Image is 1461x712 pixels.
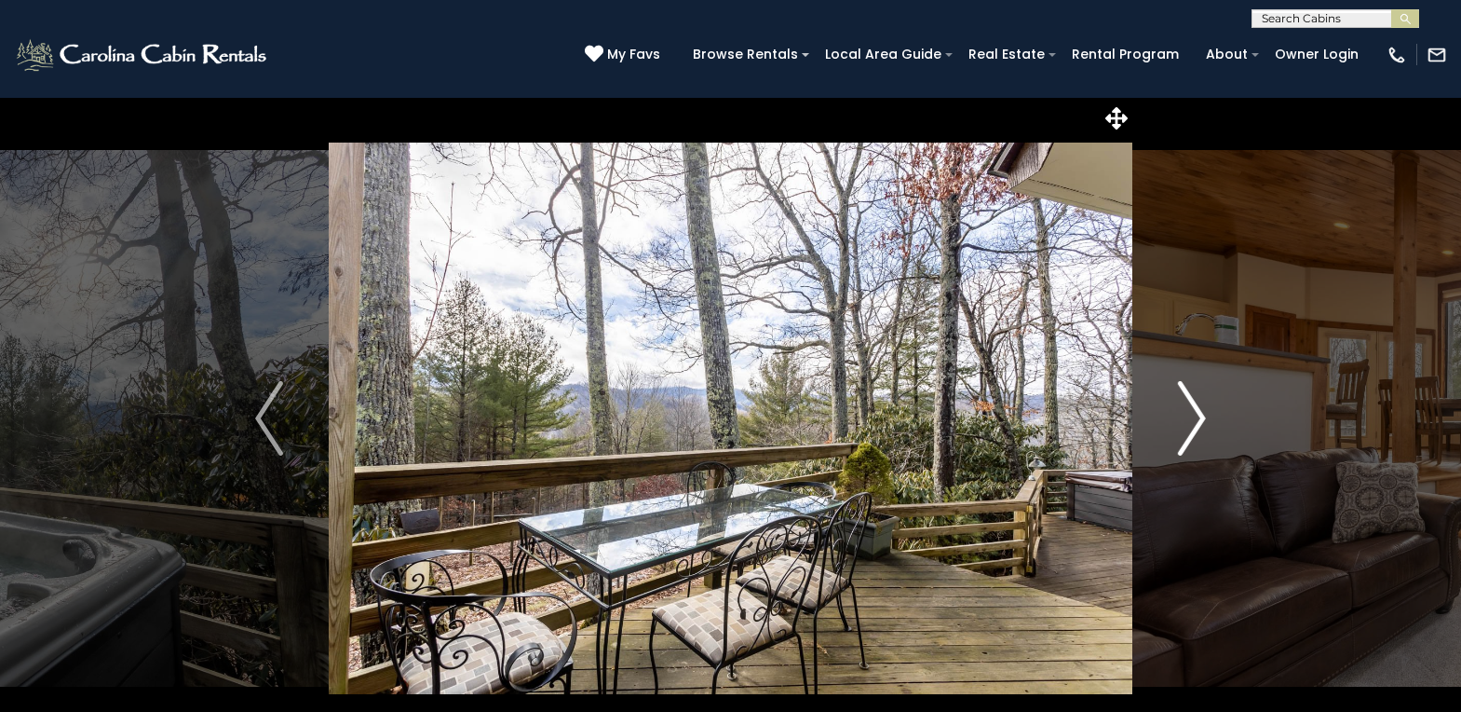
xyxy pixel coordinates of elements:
[1387,45,1407,65] img: phone-regular-white.png
[683,40,807,69] a: Browse Rentals
[959,40,1054,69] a: Real Estate
[1265,40,1368,69] a: Owner Login
[1427,45,1447,65] img: mail-regular-white.png
[585,45,665,65] a: My Favs
[14,36,272,74] img: White-1-2.png
[1062,40,1188,69] a: Rental Program
[816,40,951,69] a: Local Area Guide
[607,45,660,64] span: My Favs
[255,381,283,456] img: arrow
[1178,381,1206,456] img: arrow
[1197,40,1257,69] a: About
